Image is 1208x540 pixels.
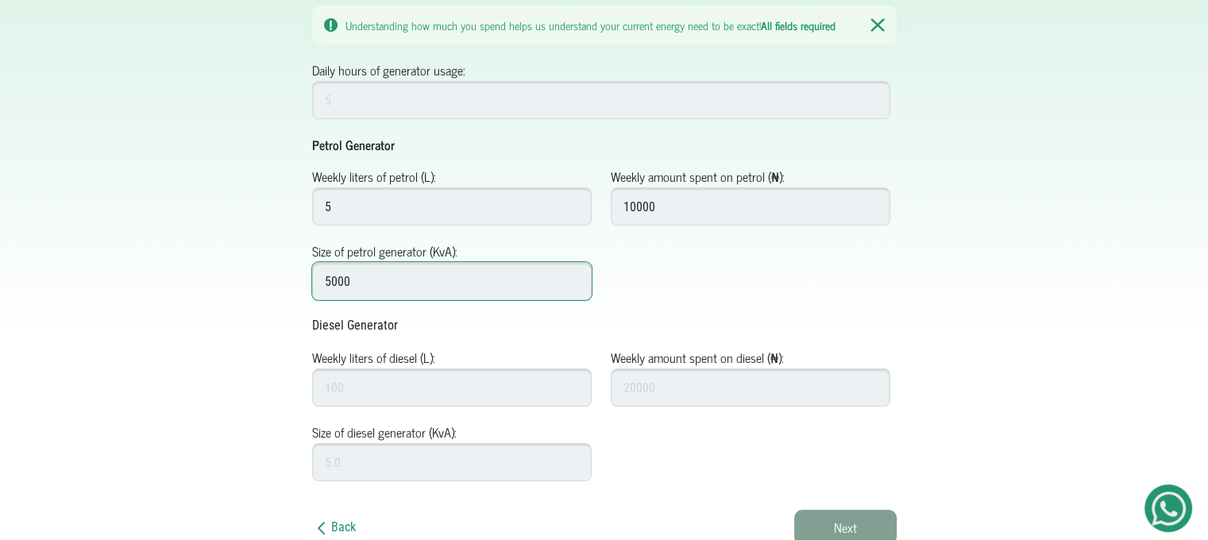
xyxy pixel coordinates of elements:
img: Notication Pane Close Icon [870,17,884,33]
input: 2.5 [312,262,592,300]
input: 100 [312,368,592,407]
label: Size of petrol generator (KvA): [312,241,457,260]
label: Weekly amount spent on diesel (₦): [611,348,784,367]
input: 5000 [611,187,891,226]
input: 20000 [611,368,891,407]
p: Diesel Generator [312,316,897,335]
label: Size of diesel generator (KvA): [312,422,457,442]
label: Weekly liters of petrol (L): [312,167,436,186]
a: Back [312,519,356,534]
img: Get Started On Earthbond Via Whatsapp [1152,492,1186,526]
label: Daily hours of generator usage: [312,60,465,79]
small: Understanding how much you spend helps us understand your current energy need to be exact! [345,16,836,34]
input: 5.0 [312,443,592,481]
strong: All fields required [761,16,836,34]
input: 50 [312,187,592,226]
label: Weekly amount spent on petrol (₦): [611,167,785,186]
b: Petrol Generator [312,134,395,155]
img: Notication Pane Caution Icon [324,18,338,32]
label: Weekly liters of diesel (L): [312,348,435,367]
input: 5 [312,81,891,119]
